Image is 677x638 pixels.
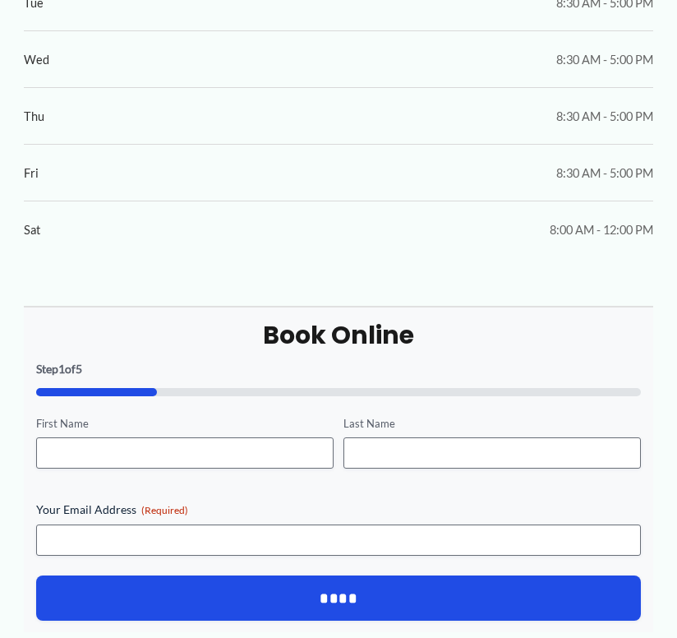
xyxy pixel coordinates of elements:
label: Your Email Address [36,502,642,518]
span: 5 [76,362,82,376]
span: (Required) [141,504,188,516]
span: 1 [58,362,65,376]
span: 8:00 AM - 12:00 PM [550,219,653,241]
span: 8:30 AM - 5:00 PM [556,162,653,184]
p: Step of [36,363,642,375]
label: First Name [36,416,334,432]
span: Thu [24,105,44,127]
span: 8:30 AM - 5:00 PM [556,49,653,71]
label: Last Name [343,416,641,432]
span: Sat [24,219,40,241]
span: Wed [24,49,49,71]
span: Fri [24,162,39,184]
h2: Book Online [36,319,642,351]
span: 8:30 AM - 5:00 PM [556,105,653,127]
